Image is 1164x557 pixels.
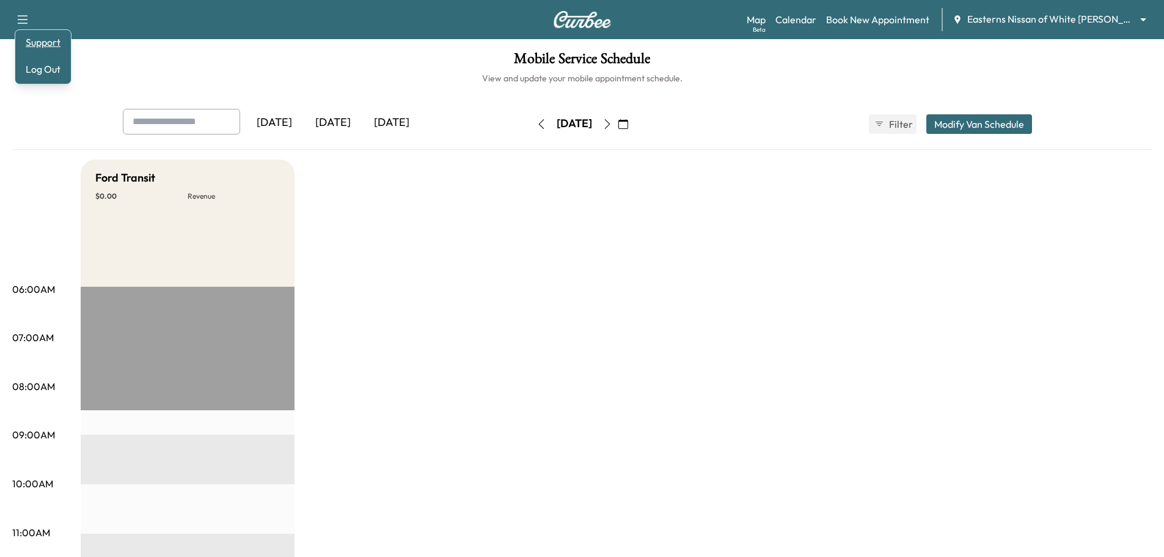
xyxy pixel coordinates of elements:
[12,330,54,345] p: 07:00AM
[826,12,929,27] a: Book New Appointment
[12,72,1152,84] h6: View and update your mobile appointment schedule.
[245,109,304,137] div: [DATE]
[12,525,50,540] p: 11:00AM
[967,12,1135,26] span: Easterns Nissan of White [PERSON_NAME]
[95,169,155,186] h5: Ford Transit
[12,379,55,394] p: 08:00AM
[869,114,917,134] button: Filter
[20,35,66,50] a: Support
[362,109,421,137] div: [DATE]
[12,282,55,297] p: 06:00AM
[188,191,280,201] p: Revenue
[95,191,188,201] p: $ 0.00
[20,59,66,79] button: Log Out
[12,476,53,491] p: 10:00AM
[304,109,362,137] div: [DATE]
[747,12,766,27] a: MapBeta
[12,427,55,442] p: 09:00AM
[889,117,911,131] span: Filter
[553,11,612,28] img: Curbee Logo
[926,114,1032,134] button: Modify Van Schedule
[557,116,592,131] div: [DATE]
[753,25,766,34] div: Beta
[775,12,816,27] a: Calendar
[12,51,1152,72] h1: Mobile Service Schedule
